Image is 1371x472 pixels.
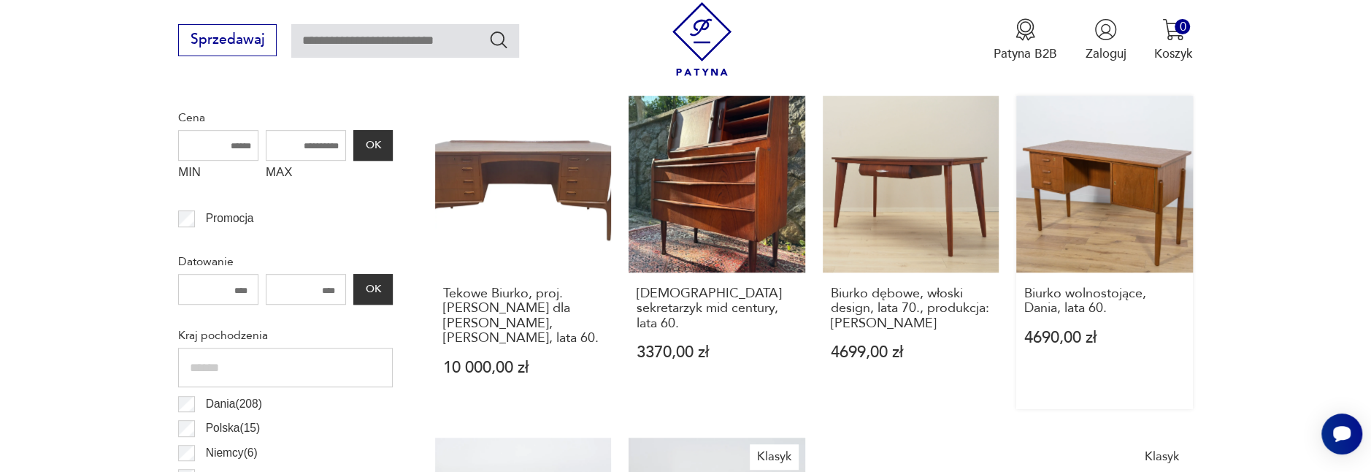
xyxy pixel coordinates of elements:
[1024,286,1185,316] h3: Biurko wolnostojące, Dania, lata 60.
[1085,45,1126,62] p: Zaloguj
[637,345,797,360] p: 3370,00 zł
[665,2,739,76] img: Patyna - sklep z meblami i dekoracjami vintage
[1014,18,1037,41] img: Ikona medalu
[994,18,1057,62] button: Patyna B2B
[1024,330,1185,346] p: 4690,00 zł
[1175,19,1190,34] div: 0
[353,130,393,161] button: OK
[1162,18,1185,41] img: Ikona koszyka
[1154,45,1193,62] p: Koszyk
[994,18,1057,62] a: Ikona medaluPatyna B2B
[488,29,510,50] button: Szukaj
[994,45,1057,62] p: Patyna B2B
[206,419,261,438] p: Polska ( 15 )
[1094,18,1117,41] img: Ikonka użytkownika
[178,24,277,56] button: Sprzedawaj
[266,161,346,189] label: MAX
[178,252,393,271] p: Datowanie
[1321,414,1362,454] iframe: Smartsupp widget button
[831,345,991,360] p: 4699,00 zł
[831,286,991,331] h3: Biurko dębowe, włoski design, lata 70., produkcja: [PERSON_NAME]
[629,96,805,409] a: Duński sekretarzyk mid century, lata 60.[DEMOGRAPHIC_DATA] sekretarzyk mid century, lata 60.3370,...
[206,209,254,228] p: Promocja
[206,444,258,463] p: Niemcy ( 6 )
[637,286,797,331] h3: [DEMOGRAPHIC_DATA] sekretarzyk mid century, lata 60.
[823,96,999,409] a: Biurko dębowe, włoski design, lata 70., produkcja: WłochyBiurko dębowe, włoski design, lata 70., ...
[178,35,277,47] a: Sprzedawaj
[178,161,258,189] label: MIN
[353,274,393,305] button: OK
[443,286,604,346] h3: Tekowe Biurko, proj. [PERSON_NAME] dla [PERSON_NAME], [PERSON_NAME], lata 60.
[1016,96,1193,409] a: Biurko wolnostojące, Dania, lata 60.Biurko wolnostojące, Dania, lata 60.4690,00 zł
[178,326,393,345] p: Kraj pochodzenia
[1154,18,1193,62] button: 0Koszyk
[435,96,612,409] a: Tekowe Biurko, proj. Svend Aage Madsen dla H.P. Hansen, Dania, lata 60.Tekowe Biurko, proj. [PERS...
[443,360,604,376] p: 10 000,00 zł
[178,108,393,127] p: Cena
[1085,18,1126,62] button: Zaloguj
[206,395,262,414] p: Dania ( 208 )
